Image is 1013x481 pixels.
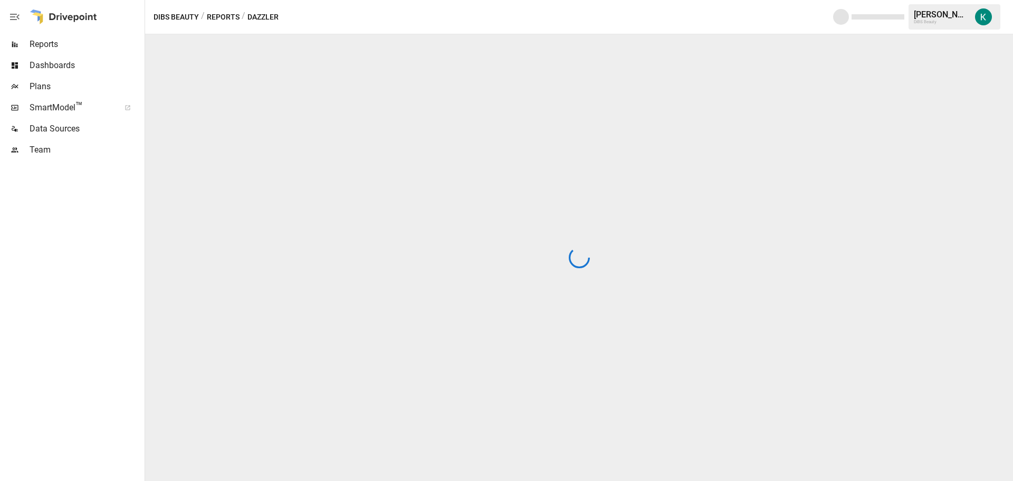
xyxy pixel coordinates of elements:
[207,11,240,24] button: Reports
[914,10,969,20] div: [PERSON_NAME]
[242,11,245,24] div: /
[30,38,142,51] span: Reports
[975,8,992,25] img: Katherine Rose
[914,20,969,24] div: DIBS Beauty
[969,2,998,32] button: Katherine Rose
[30,80,142,93] span: Plans
[154,11,199,24] button: DIBS Beauty
[30,101,113,114] span: SmartModel
[30,122,142,135] span: Data Sources
[30,144,142,156] span: Team
[30,59,142,72] span: Dashboards
[201,11,205,24] div: /
[75,100,83,113] span: ™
